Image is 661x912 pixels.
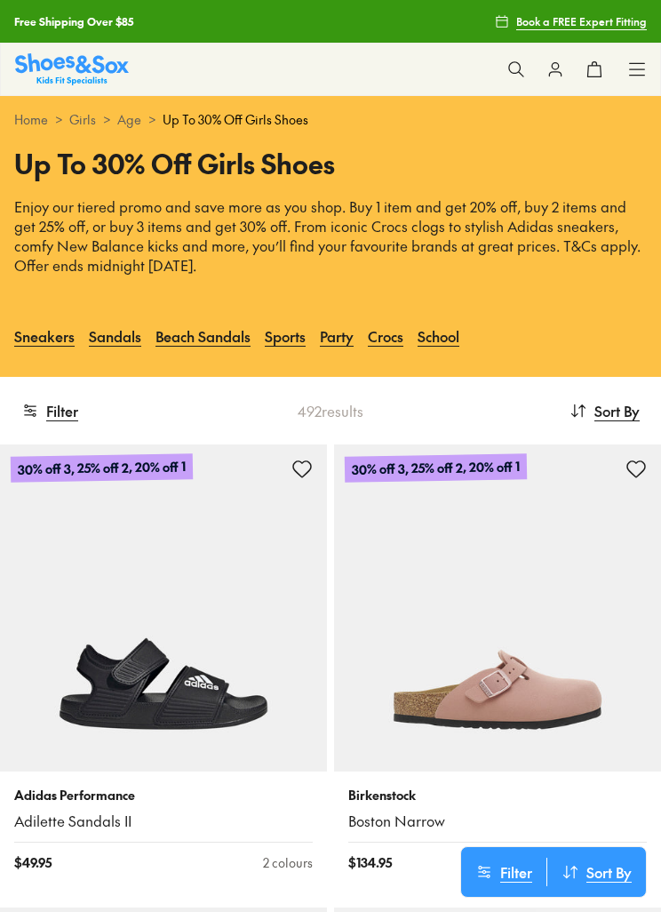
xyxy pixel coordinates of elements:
p: Birkenstock [348,786,647,804]
div: > > > [14,110,647,129]
a: Age [117,110,141,129]
a: Shoes & Sox [15,53,129,84]
a: Party [320,316,354,356]
button: Sort By [569,391,640,430]
button: Sort By [547,858,646,886]
a: Crocs [368,316,403,356]
a: Boston Narrow [348,812,647,831]
p: Enjoy our tiered promo and save more as you shop. Buy 1 item and get 20% off, buy 2 items and get... [14,197,647,295]
a: Sneakers [14,316,75,356]
a: Book a FREE Expert Fitting [495,5,647,37]
a: Home [14,110,48,129]
span: Book a FREE Expert Fitting [516,13,647,29]
h1: Up To 30% Off Girls Shoes [14,143,647,183]
span: $ 49.95 [14,853,52,872]
a: Sandals [89,316,141,356]
button: Filter [21,391,78,430]
a: 30% off 3, 25% off 2, 20% off 1 [334,444,661,772]
a: School [418,316,459,356]
span: Sort By [586,861,632,883]
button: Filter [461,858,546,886]
p: 30% off 3, 25% off 2, 20% off 1 [11,453,193,483]
a: Adilette Sandals II [14,812,313,831]
div: 2 colours [263,853,313,872]
a: Beach Sandals [155,316,251,356]
a: Sports [265,316,306,356]
span: Sort By [594,400,640,421]
span: $ 134.95 [348,853,392,872]
p: 30% off 3, 25% off 2, 20% off 1 [345,453,527,483]
span: Up To 30% Off Girls Shoes [163,110,308,129]
p: Adidas Performance [14,786,313,804]
img: SNS_Logo_Responsive.svg [15,53,129,84]
a: Girls [69,110,96,129]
